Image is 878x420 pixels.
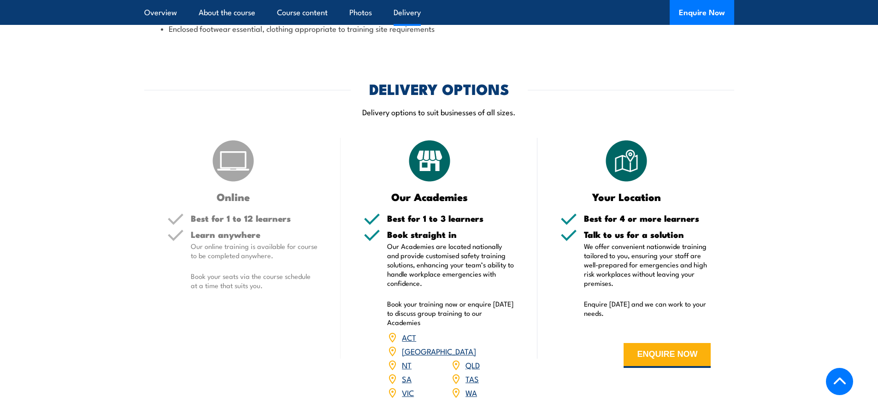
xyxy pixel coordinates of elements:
p: Our online training is available for course to be completed anywhere. [191,242,318,260]
h5: Talk to us for a solution [584,230,711,239]
p: Book your training now or enquire [DATE] to discuss group training to our Academies [387,299,514,327]
h5: Learn anywhere [191,230,318,239]
li: Enclosed footwear essential, clothing appropriate to training site requirements [161,23,718,34]
a: QLD [466,359,480,370]
h2: DELIVERY OPTIONS [369,82,509,95]
p: Book your seats via the course schedule at a time that suits you. [191,272,318,290]
h5: Best for 1 to 12 learners [191,214,318,223]
p: Delivery options to suit businesses of all sizes. [144,106,734,117]
h5: Best for 4 or more learners [584,214,711,223]
a: NT [402,359,412,370]
h3: Online [167,191,300,202]
h3: Your Location [560,191,693,202]
p: Our Academies are located nationally and provide customised safety training solutions, enhancing ... [387,242,514,288]
a: ACT [402,331,416,343]
p: Enquire [DATE] and we can work to your needs. [584,299,711,318]
h5: Best for 1 to 3 learners [387,214,514,223]
p: We offer convenient nationwide training tailored to you, ensuring your staff are well-prepared fo... [584,242,711,288]
a: WA [466,387,477,398]
button: ENQUIRE NOW [624,343,711,368]
a: SA [402,373,412,384]
a: [GEOGRAPHIC_DATA] [402,345,476,356]
a: VIC [402,387,414,398]
h5: Book straight in [387,230,514,239]
h3: Our Academies [364,191,496,202]
a: TAS [466,373,479,384]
